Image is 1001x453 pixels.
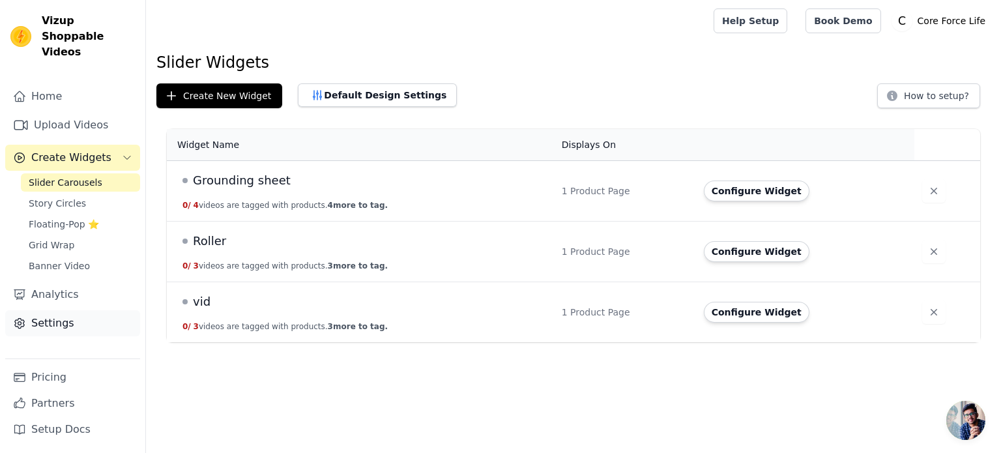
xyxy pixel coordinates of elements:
[922,179,946,203] button: Delete widget
[182,261,191,270] span: 0 /
[21,215,140,233] a: Floating-Pop ⭐
[5,310,140,336] a: Settings
[892,9,991,33] button: C Core Force Life
[5,390,140,416] a: Partners
[704,241,809,262] button: Configure Widget
[167,129,554,161] th: Widget Name
[194,201,199,210] span: 4
[562,306,688,319] div: 1 Product Page
[328,322,388,331] span: 3 more to tag.
[554,129,696,161] th: Displays On
[298,83,457,107] button: Default Design Settings
[912,9,991,33] p: Core Force Life
[182,201,191,210] span: 0 /
[805,8,880,33] a: Book Demo
[31,150,111,166] span: Create Widgets
[5,364,140,390] a: Pricing
[182,239,188,244] span: Draft Status
[946,401,985,440] div: Открытый чат
[5,416,140,443] a: Setup Docs
[182,299,188,304] span: Draft Status
[5,83,140,110] a: Home
[29,197,86,210] span: Story Circles
[29,239,74,252] span: Grid Wrap
[922,240,946,263] button: Delete widget
[898,14,906,27] text: C
[182,261,388,271] button: 0/ 3videos are tagged with products.3more to tag.
[5,145,140,171] button: Create Widgets
[714,8,787,33] a: Help Setup
[194,322,199,331] span: 3
[29,218,99,231] span: Floating-Pop ⭐
[156,83,282,108] button: Create New Widget
[922,300,946,324] button: Delete widget
[21,194,140,212] a: Story Circles
[193,232,226,250] span: Roller
[182,322,191,331] span: 0 /
[42,13,135,60] span: Vizup Shoppable Videos
[156,52,991,73] h1: Slider Widgets
[5,112,140,138] a: Upload Videos
[704,302,809,323] button: Configure Widget
[328,261,388,270] span: 3 more to tag.
[704,181,809,201] button: Configure Widget
[21,236,140,254] a: Grid Wrap
[194,261,199,270] span: 3
[5,282,140,308] a: Analytics
[182,321,388,332] button: 0/ 3videos are tagged with products.3more to tag.
[562,245,688,258] div: 1 Product Page
[328,201,388,210] span: 4 more to tag.
[193,293,210,311] span: vid
[182,178,188,183] span: Draft Status
[182,200,388,211] button: 0/ 4videos are tagged with products.4more to tag.
[29,176,102,189] span: Slider Carousels
[877,83,980,108] button: How to setup?
[562,184,688,197] div: 1 Product Page
[21,173,140,192] a: Slider Carousels
[21,257,140,275] a: Banner Video
[29,259,90,272] span: Banner Video
[10,26,31,47] img: Vizup
[193,171,291,190] span: Grounding sheet
[877,93,980,105] a: How to setup?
